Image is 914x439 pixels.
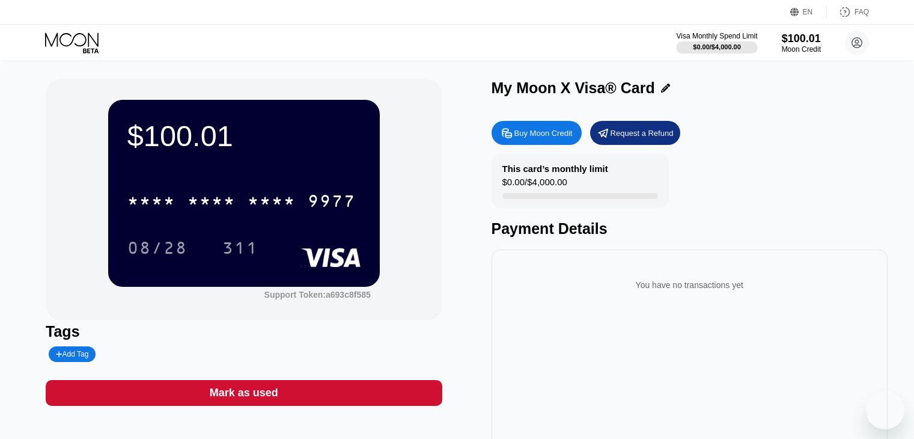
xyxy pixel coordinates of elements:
[264,290,371,299] div: Support Token: a693c8f585
[866,391,904,429] iframe: Button to launch messaging window
[308,193,356,212] div: 9977
[782,32,821,45] div: $100.01
[210,386,278,400] div: Mark as used
[693,43,741,51] div: $0.00 / $4,000.00
[782,45,821,54] div: Moon Credit
[502,164,608,174] div: This card’s monthly limit
[492,220,888,238] div: Payment Details
[502,177,567,193] div: $0.00 / $4,000.00
[676,32,757,54] div: Visa Monthly Spend Limit$0.00/$4,000.00
[222,240,258,259] div: 311
[676,32,757,40] div: Visa Monthly Spend Limit
[782,32,821,54] div: $100.01Moon Credit
[492,79,655,97] div: My Moon X Visa® Card
[46,380,442,406] div: Mark as used
[803,8,813,16] div: EN
[501,268,878,302] div: You have no transactions yet
[514,128,573,138] div: Buy Moon Credit
[855,8,869,16] div: FAQ
[827,6,869,18] div: FAQ
[46,323,442,340] div: Tags
[49,346,96,362] div: Add Tag
[492,121,582,145] div: Buy Moon Credit
[213,233,267,263] div: 311
[118,233,197,263] div: 08/28
[590,121,680,145] div: Request a Refund
[56,350,88,358] div: Add Tag
[127,119,361,153] div: $100.01
[264,290,371,299] div: Support Token:a693c8f585
[611,128,674,138] div: Request a Refund
[790,6,827,18] div: EN
[127,240,187,259] div: 08/28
